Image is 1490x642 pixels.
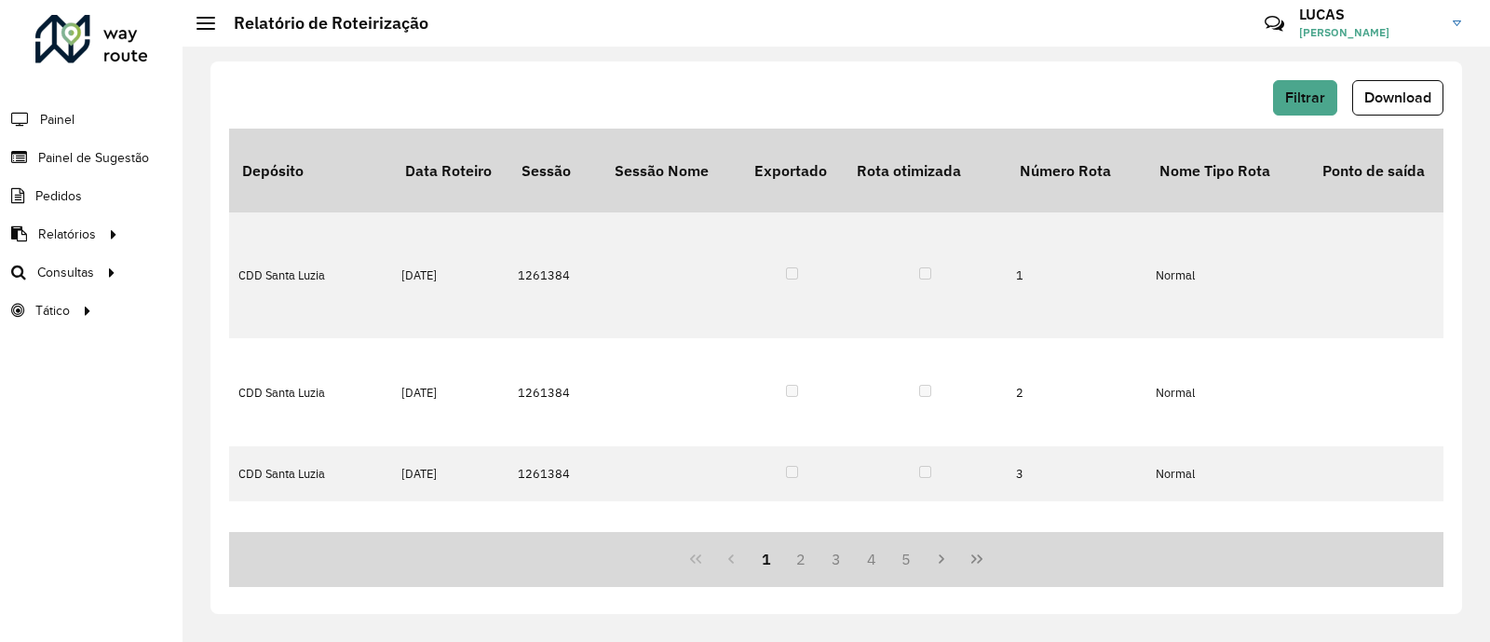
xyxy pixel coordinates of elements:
td: 1261384 [508,446,602,500]
span: Tático [35,301,70,321]
th: Nome Tipo Rota [1146,129,1309,212]
button: Next Page [924,541,959,577]
td: 3 [1007,446,1146,500]
th: Data Roteiro [392,129,508,212]
span: Relatórios [38,225,96,244]
button: 5 [889,541,925,577]
td: 1261384 [508,338,602,446]
td: 2 [1007,338,1146,446]
a: Contato Rápido [1254,4,1294,44]
button: Download [1352,80,1443,116]
button: Filtrar [1273,80,1337,116]
th: Ponto de saída [1309,129,1472,212]
td: [DATE] [392,338,508,446]
span: Pedidos [35,186,82,206]
td: 1 [1007,212,1146,338]
th: Rota otimizada [844,129,1007,212]
td: Normal [1146,212,1309,338]
span: [PERSON_NAME] [1299,24,1439,41]
span: Painel [40,110,74,130]
button: 2 [783,541,819,577]
td: Normal [1146,446,1309,500]
td: CDD Santa Luzia [229,338,392,446]
th: Número Rota [1007,129,1146,212]
td: CDD Santa Luzia [229,446,392,500]
td: [DATE] [392,446,508,500]
button: 3 [819,541,854,577]
th: Sessão Nome [602,129,741,212]
h2: Relatório de Roteirização [215,13,428,34]
th: Exportado [741,129,844,212]
td: [DATE] [392,212,508,338]
span: Download [1364,89,1431,105]
span: Filtrar [1285,89,1325,105]
th: Sessão [508,129,602,212]
button: Last Page [959,541,995,577]
span: Painel de Sugestão [38,148,149,168]
th: Depósito [229,129,392,212]
button: 1 [749,541,784,577]
td: 1261384 [508,212,602,338]
h3: LUCAS [1299,6,1439,23]
td: Normal [1146,338,1309,446]
span: Consultas [37,263,94,282]
button: 4 [854,541,889,577]
td: CDD Santa Luzia [229,212,392,338]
